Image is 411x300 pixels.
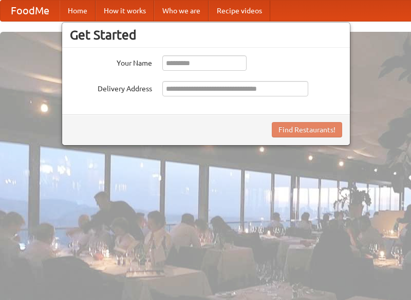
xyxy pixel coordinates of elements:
label: Your Name [70,55,152,68]
a: Who we are [154,1,209,21]
h3: Get Started [70,27,342,43]
a: Home [60,1,96,21]
a: Recipe videos [209,1,270,21]
a: How it works [96,1,154,21]
label: Delivery Address [70,81,152,94]
button: Find Restaurants! [272,122,342,137]
a: FoodMe [1,1,60,21]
